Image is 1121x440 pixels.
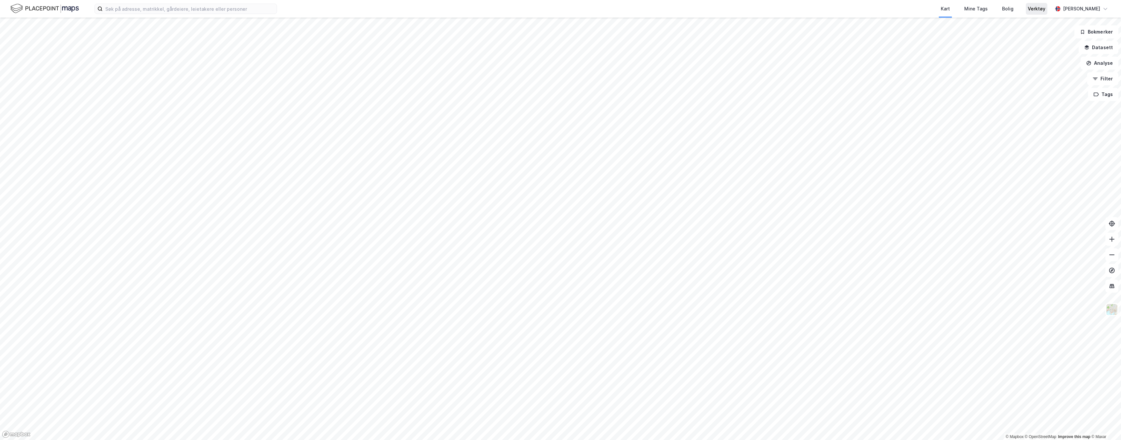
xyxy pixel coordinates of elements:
button: Filter [1087,72,1118,85]
button: Datasett [1079,41,1118,54]
button: Analyse [1081,57,1118,70]
div: Mine Tags [964,5,988,13]
a: Mapbox homepage [2,431,31,438]
button: Tags [1088,88,1118,101]
img: Z [1106,303,1118,316]
button: Bokmerker [1074,25,1118,38]
input: Søk på adresse, matrikkel, gårdeiere, leietakere eller personer [103,4,277,14]
img: logo.f888ab2527a4732fd821a326f86c7f29.svg [10,3,79,14]
div: Kart [941,5,950,13]
a: Improve this map [1058,434,1090,439]
a: OpenStreetMap [1025,434,1056,439]
div: Verktøy [1028,5,1045,13]
a: Mapbox [1006,434,1024,439]
div: Bolig [1002,5,1013,13]
iframe: Chat Widget [1088,409,1121,440]
div: [PERSON_NAME] [1063,5,1100,13]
